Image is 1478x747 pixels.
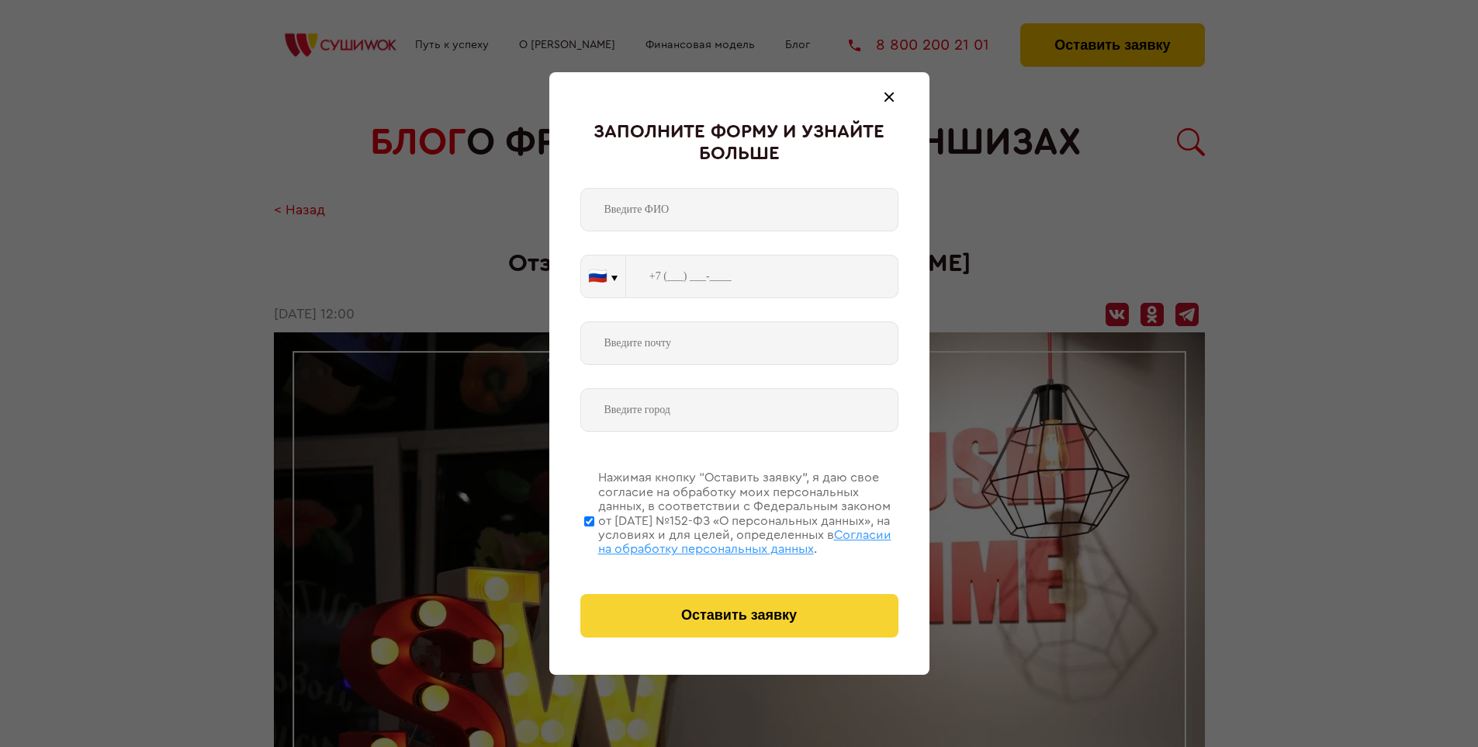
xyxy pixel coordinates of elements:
input: Введите город [580,388,898,432]
button: Оставить заявку [580,594,898,638]
input: Введите почту [580,321,898,365]
input: +7 (___) ___-____ [626,255,898,298]
div: Нажимая кнопку “Оставить заявку”, я даю свое согласие на обработку моих персональных данных, в со... [598,471,898,556]
input: Введите ФИО [580,188,898,231]
div: Заполните форму и узнайте больше [580,122,898,165]
button: 🇷🇺 [581,255,625,297]
span: Согласии на обработку персональных данных [598,529,891,555]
